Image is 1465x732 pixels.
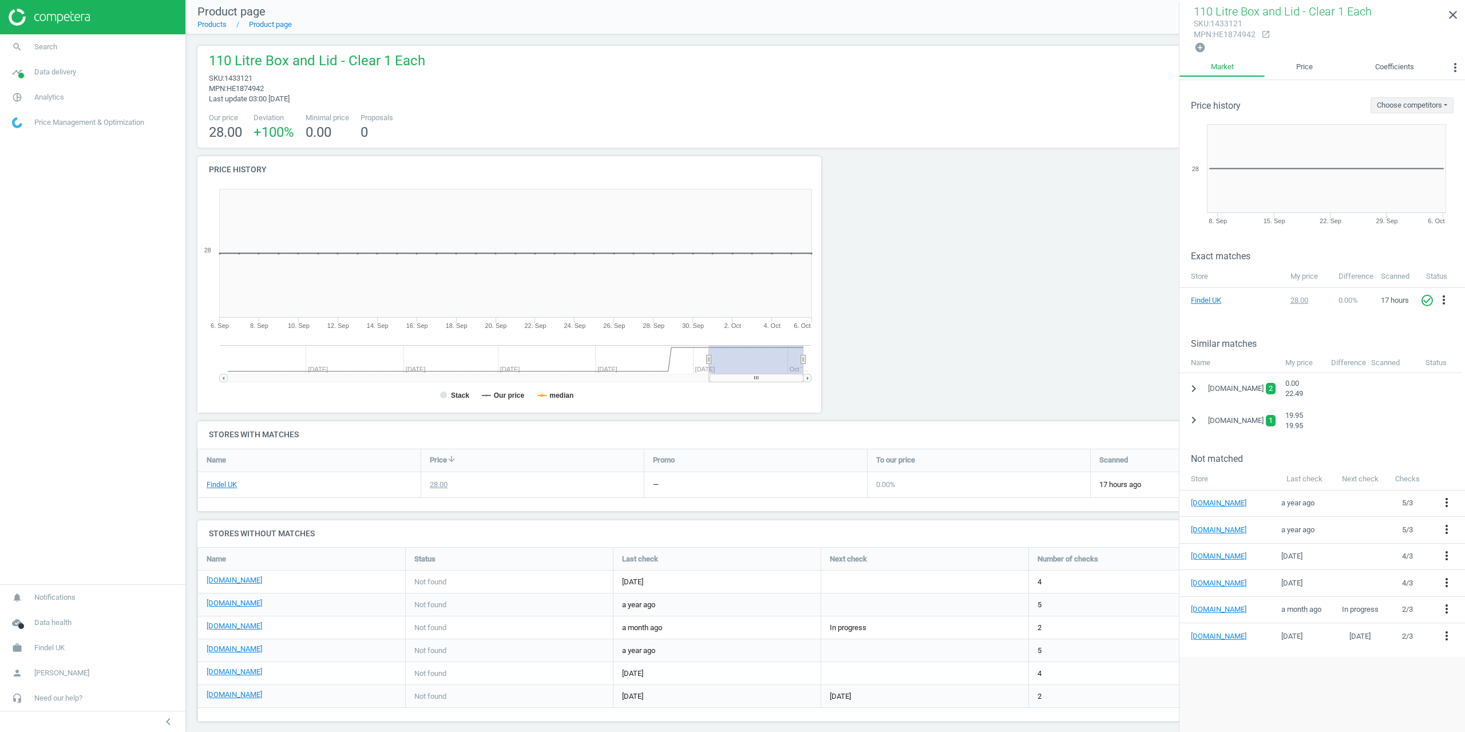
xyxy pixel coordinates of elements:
i: more_vert [1437,293,1451,307]
th: Store [1179,468,1276,490]
i: add_circle [1194,42,1206,53]
span: Not found [414,668,446,679]
a: Market [1179,58,1265,77]
a: Findel UK [207,480,237,490]
a: open_in_new [1256,30,1270,40]
span: [DATE] [1281,552,1302,560]
span: Notifications [34,592,76,603]
a: [DOMAIN_NAME] [1191,525,1260,535]
a: [DOMAIN_NAME] [1191,631,1260,642]
span: 0.00 [306,124,331,140]
tspan: 14. Sep [367,322,389,329]
td: 5 / 3 [1387,490,1427,517]
span: 1 [1269,415,1273,426]
span: Need our help? [34,693,82,703]
text: 28 [204,247,211,254]
span: Data delivery [34,67,76,77]
i: more_vert [1440,549,1454,563]
td: 4 / 3 [1387,570,1427,597]
img: ajHJNr6hYgQAAAAASUVORK5CYII= [9,9,90,26]
th: Next check [1333,468,1387,490]
td: 2 / 3 [1387,623,1427,650]
tspan: 30. Sep [682,322,704,329]
span: Our price [209,113,242,123]
span: a year ago [1281,498,1314,507]
i: notifications [6,587,28,608]
i: headset_mic [6,687,28,709]
button: more_vert [1437,293,1451,308]
tspan: 12. Sep [327,322,349,329]
span: Not found [414,623,446,633]
i: open_in_new [1261,30,1270,39]
div: Difference [1325,352,1365,373]
tspan: 8. Sep [1209,217,1227,224]
span: mpn [1194,30,1211,39]
h4: Stores without matches [197,520,1454,547]
a: [DOMAIN_NAME] [207,598,262,608]
button: more_vert [1440,549,1454,564]
tspan: 6. Sep [211,322,229,329]
span: Name [207,455,226,465]
a: [DOMAIN_NAME] [1191,498,1260,508]
button: chevron_right [1183,410,1204,431]
div: Name [1179,352,1280,373]
div: — [653,480,659,490]
span: Search [34,42,57,52]
span: Price [430,455,447,465]
i: pie_chart_outlined [6,86,28,108]
tspan: 28. Sep [643,322,664,329]
span: 28.00 [209,124,242,140]
tspan: 24. Sep [564,322,585,329]
span: [PERSON_NAME] [34,668,89,678]
i: search [6,36,28,58]
span: Not found [414,691,446,702]
tspan: 22. Sep [1320,217,1341,224]
span: 17 hours ago [1099,480,1305,490]
tspan: 8. Sep [250,322,268,329]
i: chevron_right [1187,413,1201,427]
th: Last check [1276,468,1333,490]
div: My price [1280,352,1325,373]
span: sku [1194,19,1209,28]
span: 1433121 [224,74,252,82]
h3: Not matched [1191,453,1465,464]
span: 4 [1038,577,1042,587]
div: Scanned [1365,352,1420,373]
td: 2 / 3 [1387,596,1427,623]
span: 17 hours [1381,296,1409,304]
button: more_vert [1440,629,1454,644]
i: more_vert [1448,61,1462,74]
tspan: 26. Sep [603,322,625,329]
span: sku : [209,74,224,82]
span: 2 [1038,691,1042,702]
div: : HE1874942 [1194,29,1256,40]
a: [DOMAIN_NAME] [207,690,262,700]
h3: Price history [1191,100,1241,111]
tspan: Oct '… [790,366,809,373]
button: more_vert [1440,496,1454,511]
i: more_vert [1440,496,1454,509]
button: more_vert [1440,576,1454,591]
a: Coefficients [1344,58,1446,77]
span: a year ago [622,600,812,610]
span: Price Management & Optimization [34,117,144,128]
span: a month ago [622,623,812,633]
span: Number of checks [1038,554,1098,564]
td: 4 / 3 [1387,543,1427,570]
i: cloud_done [6,612,28,634]
span: 5 [1038,646,1042,656]
span: Product page [197,5,266,18]
a: Price [1265,58,1344,77]
a: Product page [249,20,292,29]
span: Findel UK [34,643,65,653]
i: arrow_downward [447,454,456,464]
tspan: 2. Oct [724,322,741,329]
tspan: 6. Oct [1428,217,1444,224]
span: [DOMAIN_NAME] [1208,416,1264,426]
a: [DOMAIN_NAME] [1191,578,1260,588]
tspan: 15. Sep [1264,217,1285,224]
span: Proposals [361,113,393,123]
a: [DOMAIN_NAME] [1191,604,1260,615]
i: work [6,637,28,659]
span: Promo [653,455,675,465]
